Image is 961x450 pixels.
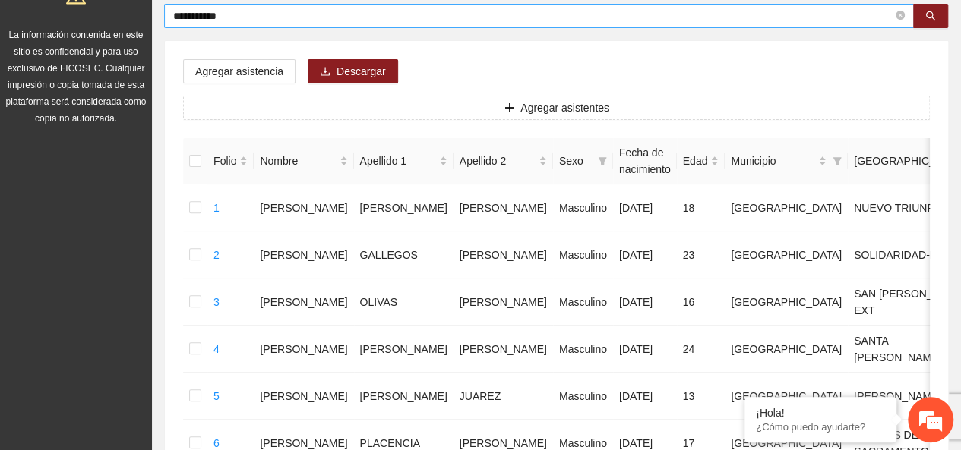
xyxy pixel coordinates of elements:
[559,153,592,169] span: Sexo
[337,63,386,80] span: Descargar
[595,149,610,172] span: filter
[454,326,553,373] td: [PERSON_NAME]
[308,59,398,83] button: downloadDescargar
[598,156,607,165] span: filter
[725,373,848,420] td: [GEOGRAPHIC_DATA]
[454,184,553,231] td: [PERSON_NAME]
[354,373,454,420] td: [PERSON_NAME]
[925,11,936,23] span: search
[254,231,353,278] td: [PERSON_NAME]
[677,184,725,231] td: 18
[254,138,353,184] th: Nombre
[360,153,436,169] span: Apellido 1
[725,278,848,326] td: [GEOGRAPHIC_DATA]
[183,59,296,83] button: Agregar asistencia
[896,11,905,20] span: close-circle
[913,4,948,28] button: search
[833,156,842,165] span: filter
[677,231,725,278] td: 23
[613,138,677,184] th: Fecha de nacimiento
[213,153,236,169] span: Folio
[254,278,353,326] td: [PERSON_NAME]
[896,9,905,24] span: close-circle
[213,390,220,402] a: 5
[213,202,220,214] a: 1
[213,296,220,308] a: 3
[454,231,553,278] td: [PERSON_NAME]
[88,142,210,295] span: Estamos en línea.
[553,184,613,231] td: Masculino
[354,138,454,184] th: Apellido 1
[454,138,553,184] th: Apellido 2
[756,407,885,419] div: ¡Hola!
[725,184,848,231] td: [GEOGRAPHIC_DATA]
[183,96,930,120] button: plusAgregar asistentes
[731,153,815,169] span: Municipio
[553,373,613,420] td: Masculino
[254,184,353,231] td: [PERSON_NAME]
[213,249,220,261] a: 2
[354,326,454,373] td: [PERSON_NAME]
[207,138,254,184] th: Folio
[613,373,677,420] td: [DATE]
[677,373,725,420] td: 13
[613,326,677,373] td: [DATE]
[520,99,609,116] span: Agregar asistentes
[725,326,848,373] td: [GEOGRAPHIC_DATA]
[460,153,536,169] span: Apellido 2
[677,138,725,184] th: Edad
[613,278,677,326] td: [DATE]
[254,326,353,373] td: [PERSON_NAME]
[249,8,286,44] div: Minimizar ventana de chat en vivo
[756,421,885,433] p: ¿Cómo puedo ayudarte?
[8,294,289,347] textarea: Escriba su mensaje y pulse “Intro”
[725,138,848,184] th: Municipio
[677,278,725,326] td: 16
[354,278,454,326] td: OLIVAS
[354,231,454,278] td: GALLEGOS
[725,231,848,278] td: [GEOGRAPHIC_DATA]
[454,373,553,420] td: JUAREZ
[6,30,147,124] span: La información contenida en este sitio es confidencial y para uso exclusivo de FICOSEC. Cualquier...
[553,278,613,326] td: Masculino
[320,66,330,78] span: download
[830,149,845,172] span: filter
[553,231,613,278] td: Masculino
[213,343,220,355] a: 4
[613,231,677,278] td: [DATE]
[254,373,353,420] td: [PERSON_NAME]
[195,63,283,80] span: Agregar asistencia
[260,153,336,169] span: Nombre
[79,77,255,97] div: Chatee con nosotros ahora
[677,326,725,373] td: 24
[504,102,514,115] span: plus
[213,437,220,449] a: 6
[354,184,454,231] td: [PERSON_NAME]
[683,153,708,169] span: Edad
[454,278,553,326] td: [PERSON_NAME]
[613,184,677,231] td: [DATE]
[553,326,613,373] td: Masculino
